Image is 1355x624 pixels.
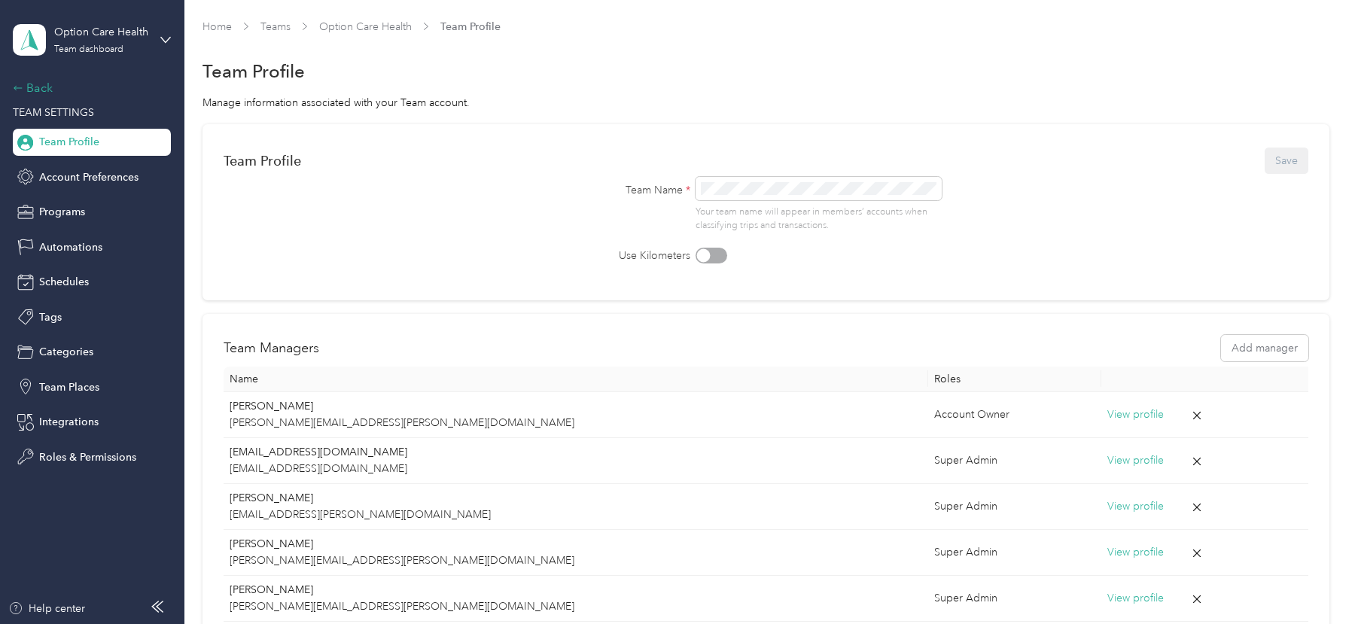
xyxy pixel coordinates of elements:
[934,406,1095,423] div: Account Owner
[230,444,922,461] p: [EMAIL_ADDRESS][DOMAIN_NAME]
[39,309,62,325] span: Tags
[1271,540,1355,624] iframe: Everlance-gr Chat Button Frame
[202,20,232,33] a: Home
[230,582,922,598] p: [PERSON_NAME]
[224,153,301,169] div: Team Profile
[39,344,93,360] span: Categories
[230,490,922,507] p: [PERSON_NAME]
[13,79,163,97] div: Back
[1107,590,1164,607] button: View profile
[928,367,1101,392] th: Roles
[319,20,412,33] a: Option Care Health
[54,24,148,40] div: Option Care Health
[39,169,139,185] span: Account Preferences
[39,449,136,465] span: Roles & Permissions
[230,552,922,569] p: [PERSON_NAME][EMAIL_ADDRESS][PERSON_NAME][DOMAIN_NAME]
[54,45,123,54] div: Team dashboard
[224,338,319,358] h2: Team Managers
[202,95,1329,111] div: Manage information associated with your Team account.
[934,590,1095,607] div: Super Admin
[1107,544,1164,561] button: View profile
[202,63,305,79] h1: Team Profile
[230,461,922,477] p: [EMAIL_ADDRESS][DOMAIN_NAME]
[39,134,99,150] span: Team Profile
[230,507,922,523] p: [EMAIL_ADDRESS][PERSON_NAME][DOMAIN_NAME]
[555,248,690,263] label: Use Kilometers
[39,379,99,395] span: Team Places
[8,601,85,616] button: Help center
[230,398,922,415] p: [PERSON_NAME]
[1107,452,1164,469] button: View profile
[934,498,1095,515] div: Super Admin
[1221,335,1308,361] button: Add manager
[39,204,85,220] span: Programs
[230,598,922,615] p: [PERSON_NAME][EMAIL_ADDRESS][PERSON_NAME][DOMAIN_NAME]
[13,106,94,119] span: TEAM SETTINGS
[1107,498,1164,515] button: View profile
[39,414,99,430] span: Integrations
[555,182,690,198] label: Team Name
[39,274,89,290] span: Schedules
[934,452,1095,469] div: Super Admin
[230,415,922,431] p: [PERSON_NAME][EMAIL_ADDRESS][PERSON_NAME][DOMAIN_NAME]
[696,205,942,232] p: Your team name will appear in members’ accounts when classifying trips and transactions.
[39,239,102,255] span: Automations
[230,536,922,552] p: [PERSON_NAME]
[260,20,291,33] a: Teams
[224,367,928,392] th: Name
[440,19,501,35] span: Team Profile
[1107,406,1164,423] button: View profile
[934,544,1095,561] div: Super Admin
